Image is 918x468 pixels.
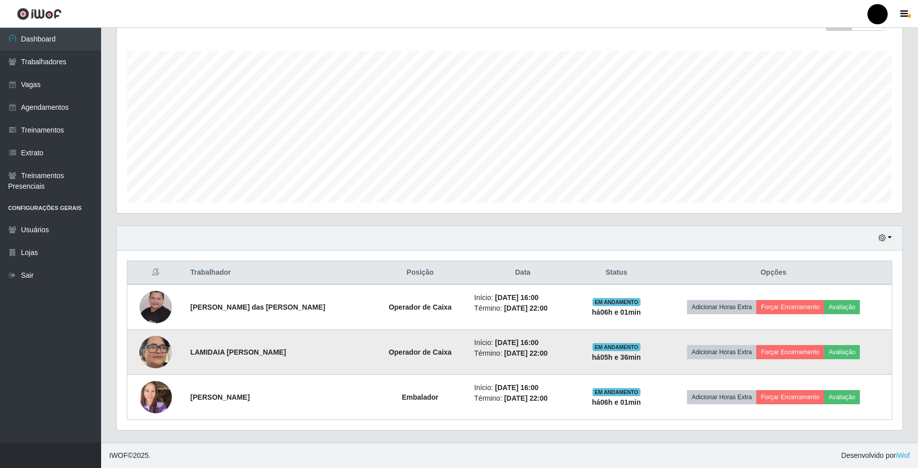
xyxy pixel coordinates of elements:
span: EM ANDAMENTO [592,298,640,306]
li: Término: [474,348,571,359]
button: Avaliação [824,300,860,314]
li: Início: [474,292,571,303]
strong: Operador de Caixa [389,303,452,311]
span: © 2025 . [109,450,151,461]
strong: Operador de Caixa [389,348,452,356]
time: [DATE] 16:00 [495,293,538,302]
button: Adicionar Horas Extra [687,300,756,314]
th: Opções [655,261,892,285]
li: Início: [474,382,571,393]
span: IWOF [109,451,128,459]
button: Forçar Encerramento [756,300,824,314]
th: Posição [372,261,468,285]
strong: há 05 h e 36 min [592,353,641,361]
th: Data [468,261,577,285]
strong: Embalador [402,393,438,401]
th: Status [577,261,655,285]
span: EM ANDAMENTO [592,343,640,351]
strong: [PERSON_NAME] [191,393,250,401]
span: Desenvolvido por [841,450,910,461]
strong: [PERSON_NAME] das [PERSON_NAME] [191,303,326,311]
button: Forçar Encerramento [756,345,824,359]
button: Adicionar Horas Extra [687,390,756,404]
time: [DATE] 16:00 [495,384,538,392]
img: CoreUI Logo [17,8,62,20]
time: [DATE] 22:00 [504,394,547,402]
strong: LAMIDAIA [PERSON_NAME] [191,348,286,356]
li: Término: [474,393,571,404]
button: Adicionar Horas Extra [687,345,756,359]
strong: há 06 h e 01 min [592,398,641,406]
time: [DATE] 22:00 [504,349,547,357]
button: Forçar Encerramento [756,390,824,404]
a: iWof [896,451,910,459]
strong: há 06 h e 01 min [592,308,641,316]
time: [DATE] 22:00 [504,304,547,312]
span: EM ANDAMENTO [592,388,640,396]
button: Avaliação [824,390,860,404]
th: Trabalhador [185,261,373,285]
li: Término: [474,303,571,314]
time: [DATE] 16:00 [495,338,538,347]
li: Início: [474,337,571,348]
button: Avaliação [824,345,860,359]
img: 1756231010966.jpeg [140,331,172,373]
img: 1725629352832.jpeg [140,271,172,343]
img: 1698344474224.jpeg [140,375,172,418]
